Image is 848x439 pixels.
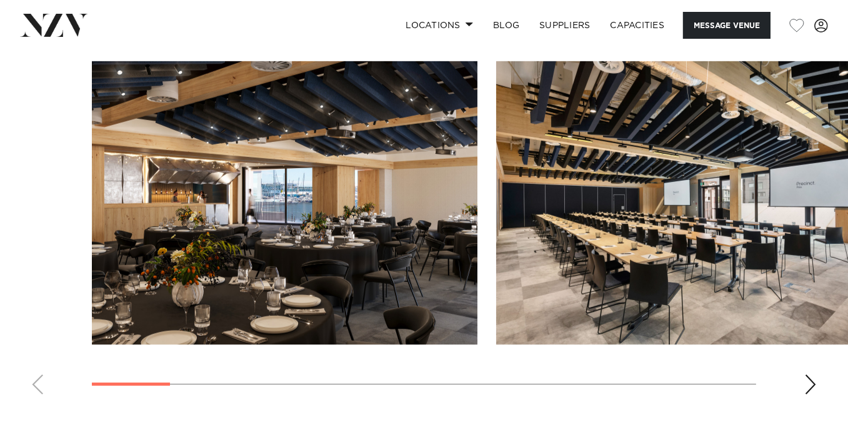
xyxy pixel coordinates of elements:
a: SUPPLIERS [529,12,600,39]
img: nzv-logo.png [20,14,88,36]
button: Message Venue [683,12,771,39]
a: Capacities [601,12,675,39]
a: BLOG [483,12,529,39]
a: Locations [396,12,483,39]
swiper-slide: 1 / 14 [92,61,477,345]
